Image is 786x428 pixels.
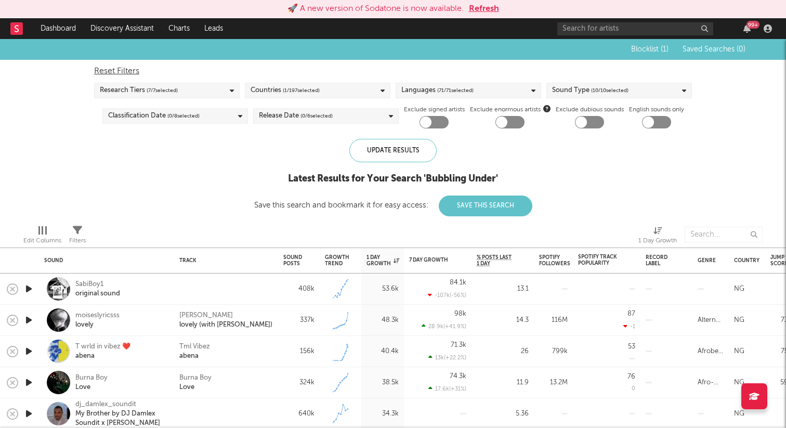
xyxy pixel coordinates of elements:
[179,257,268,264] div: Track
[283,254,302,267] div: Sound Posts
[283,314,315,327] div: 337k
[623,323,635,330] div: -1
[75,280,120,289] div: SabiBoy1
[746,21,759,29] div: 99 +
[437,84,474,97] span: ( 71 / 71 selected)
[450,279,466,286] div: 84.1k
[539,254,570,267] div: Spotify Followers
[734,314,744,327] div: NG
[477,345,529,358] div: 26
[366,345,399,358] div: 40.4k
[75,280,120,299] a: SabiBoy1original sound
[75,342,130,352] div: T wrld in vibez ❤️
[69,235,86,247] div: Filters
[33,18,83,39] a: Dashboard
[632,386,635,392] div: 0
[539,345,568,358] div: 799k
[179,352,199,361] a: abena
[638,222,677,252] div: 1 Day Growth
[161,18,197,39] a: Charts
[539,314,568,327] div: 116M
[325,254,351,267] div: Growth Trend
[734,283,744,295] div: NG
[638,235,677,247] div: 1 Day Growth
[366,377,399,389] div: 38.5k
[629,103,684,116] label: English sounds only
[428,354,466,361] div: 13k ( +22.2 % )
[683,46,745,53] span: Saved Searches
[539,377,568,389] div: 13.2M
[578,254,620,266] div: Spotify Track Popularity
[428,385,466,392] div: 17.6k ( +31 % )
[254,173,532,185] div: Latest Results for Your Search ' Bubbling Under '
[75,311,120,320] div: moiseslyricsss
[477,283,529,295] div: 13.1
[283,345,315,358] div: 156k
[631,46,669,53] span: Blocklist
[366,254,399,267] div: 1 Day Growth
[734,345,744,358] div: NG
[450,373,466,380] div: 74.3k
[75,320,120,330] div: lovely
[477,377,529,389] div: 11.9
[147,84,178,97] span: ( 7 / 7 selected)
[557,22,713,35] input: Search for artists
[734,257,759,264] div: Country
[679,45,745,54] button: Saved Searches (0)
[743,24,751,33] button: 99+
[75,400,166,428] a: dj_damlex_sounditMy Brother by DJ Damlex Soundit x [PERSON_NAME]
[23,235,61,247] div: Edit Columns
[44,257,164,264] div: Sound
[404,103,465,116] label: Exclude signed artists
[75,373,108,392] a: Burna BoyLove
[477,314,529,327] div: 14.3
[734,377,744,389] div: NG
[75,352,130,361] div: abena
[283,377,315,389] div: 324k
[470,103,551,116] span: Exclude enormous artists
[167,110,200,122] span: ( 0 / 8 selected)
[627,373,635,380] div: 76
[543,103,551,113] button: Exclude enormous artists
[422,323,466,330] div: 28.9k ( +41.9 % )
[179,320,272,330] a: lovely (with [PERSON_NAME])
[477,254,513,267] span: % Posts Last 1 Day
[428,292,466,299] div: -107k ( -56 % )
[179,311,233,320] a: [PERSON_NAME]
[698,314,724,327] div: Alternative
[477,408,529,420] div: 5.36
[75,289,120,299] div: original sound
[300,110,333,122] span: ( 0 / 6 selected)
[75,409,166,428] div: My Brother by DJ Damlex Soundit x [PERSON_NAME]
[23,222,61,252] div: Edit Columns
[287,3,464,15] div: 🚀 A new version of Sodatone is now available.
[451,342,466,348] div: 71.3k
[366,408,399,420] div: 34.3k
[259,110,333,122] div: Release Date
[628,343,635,350] div: 53
[179,373,212,383] div: Burna Boy
[734,408,744,420] div: NG
[75,400,166,409] div: dj_damlex_soundit
[75,383,108,392] div: Love
[469,3,499,15] button: Refresh
[69,222,86,252] div: Filters
[75,342,130,361] a: T wrld in vibez ❤️abena
[454,310,466,317] div: 98k
[698,377,724,389] div: Afro-fusion
[108,110,200,122] div: Classification Date
[646,254,672,267] div: Record Label
[100,84,178,97] div: Research Tiers
[661,46,669,53] span: ( 1 )
[556,103,624,116] label: Exclude dubious sounds
[283,408,315,420] div: 640k
[591,84,628,97] span: ( 10 / 10 selected)
[737,46,745,53] span: ( 0 )
[179,383,194,392] a: Love
[698,345,724,358] div: Afrobeats
[179,342,210,352] a: Tml Vibez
